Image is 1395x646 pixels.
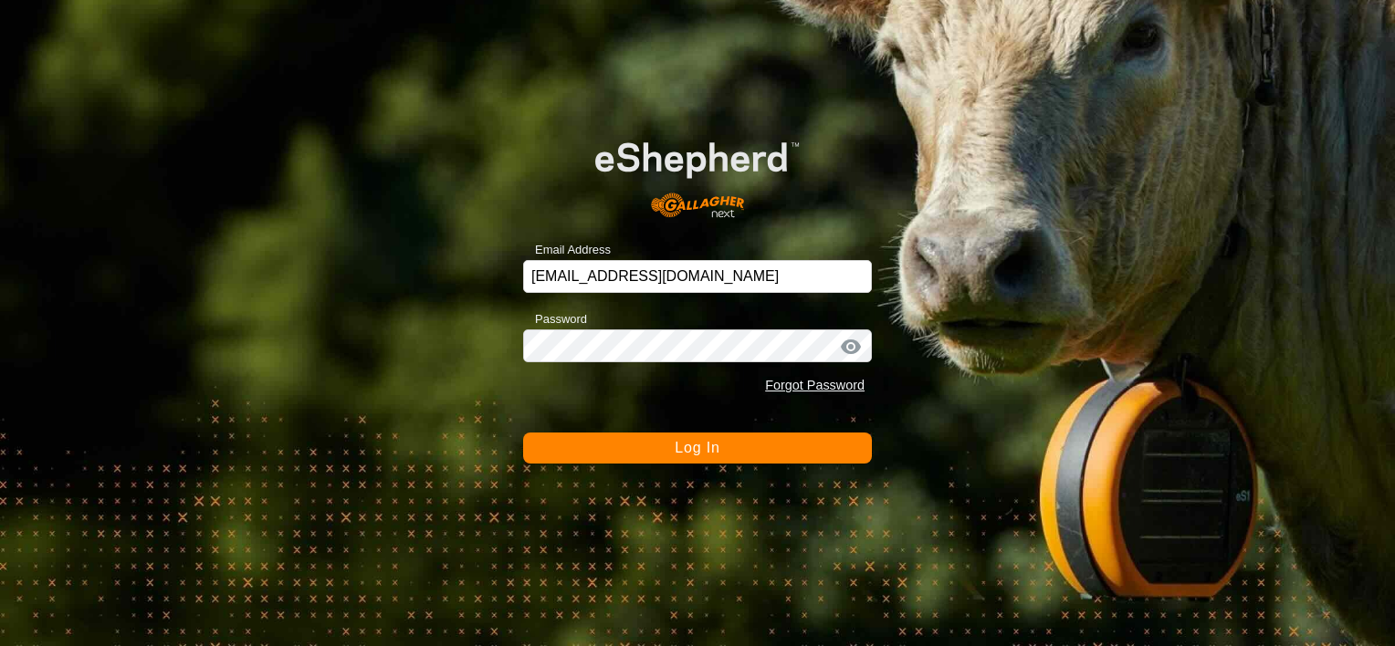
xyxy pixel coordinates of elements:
[558,113,837,232] img: E-shepherd Logo
[523,260,872,293] input: Email Address
[523,241,611,259] label: Email Address
[675,440,719,455] span: Log In
[765,378,865,392] a: Forgot Password
[523,310,587,328] label: Password
[523,432,872,464] button: Log In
